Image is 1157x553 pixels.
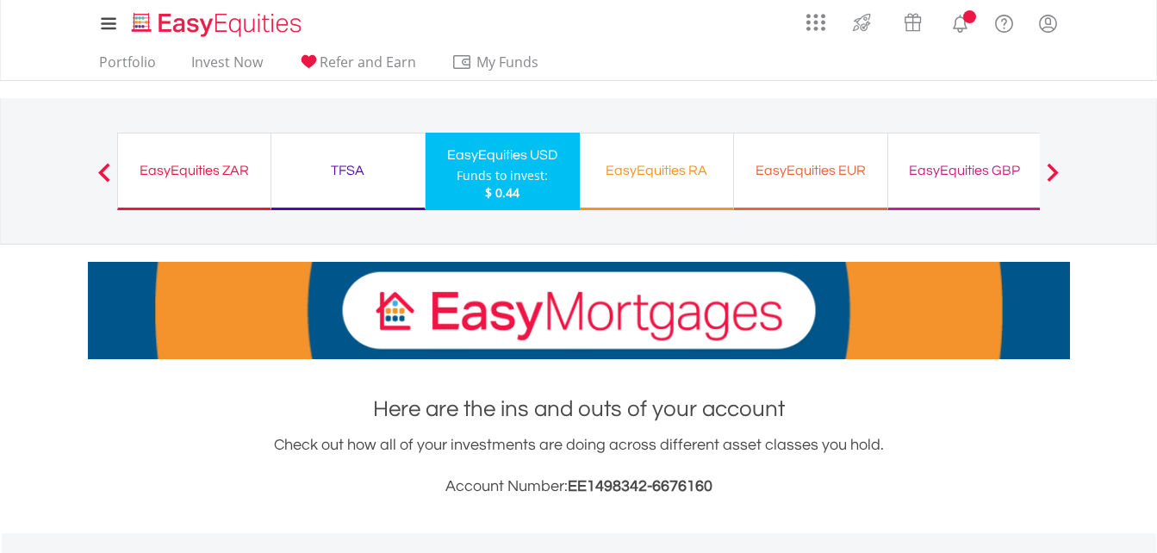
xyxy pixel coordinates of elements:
div: EasyEquities ZAR [128,158,260,183]
div: Funds to invest: [457,167,548,184]
a: Vouchers [887,4,938,36]
span: Refer and Earn [320,53,416,71]
span: My Funds [451,51,564,73]
div: EasyEquities USD [436,143,569,167]
a: Notifications [938,4,982,39]
img: EasyMortage Promotion Banner [88,262,1070,359]
div: Check out how all of your investments are doing across different asset classes you hold. [88,433,1070,499]
a: Home page [125,4,308,39]
h3: Account Number: [88,475,1070,499]
h1: Here are the ins and outs of your account [88,394,1070,425]
span: EE1498342-6676160 [568,478,712,494]
div: EasyEquities GBP [899,158,1031,183]
a: My Profile [1026,4,1070,42]
img: thrive-v2.svg [848,9,876,36]
a: FAQ's and Support [982,4,1026,39]
a: Portfolio [92,53,163,80]
button: Previous [87,171,121,189]
span: $ 0.44 [485,184,519,201]
div: EasyEquities RA [590,158,723,183]
a: Refer and Earn [291,53,423,80]
img: vouchers-v2.svg [899,9,927,36]
div: EasyEquities EUR [744,158,877,183]
img: EasyEquities_Logo.png [128,10,308,39]
a: Invest Now [184,53,270,80]
img: grid-menu-icon.svg [806,13,825,32]
a: AppsGrid [795,4,837,32]
div: TFSA [282,158,414,183]
button: Next [1036,171,1070,189]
